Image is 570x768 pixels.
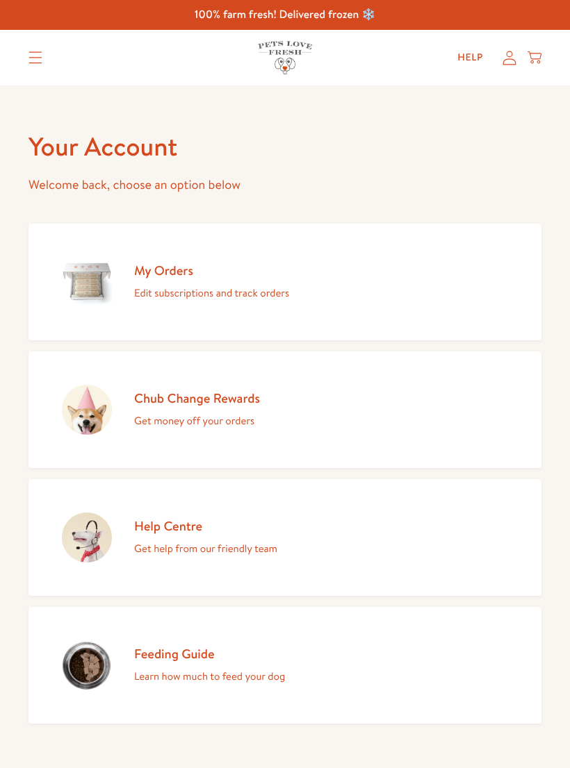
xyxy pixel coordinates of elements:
h2: My Orders [134,262,289,278]
p: Get money off your orders [134,412,260,430]
h1: Your Account [28,130,541,163]
a: My Orders Edit subscriptions and track orders [28,224,541,340]
a: Help [446,44,494,72]
a: Help Centre Get help from our friendly team [28,479,541,596]
h2: Chub Change Rewards [134,390,260,406]
a: Feeding Guide Learn how much to feed your dog [28,607,541,724]
h2: Feeding Guide [134,645,285,662]
h2: Help Centre [134,517,277,534]
img: Pets Love Fresh [258,41,312,74]
p: Learn how much to feed your dog [134,667,285,685]
p: Welcome back, choose an option below [28,174,541,196]
p: Get help from our friendly team [134,540,277,558]
p: Edit subscriptions and track orders [134,284,289,302]
a: Chub Change Rewards Get money off your orders [28,351,541,468]
summary: Translation missing: en.sections.header.menu [17,40,54,75]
